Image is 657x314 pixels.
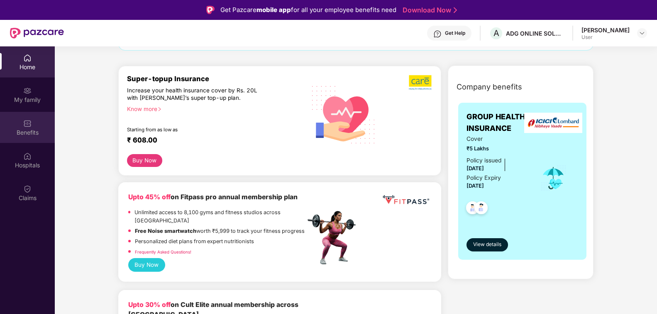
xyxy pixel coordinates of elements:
[466,174,501,183] div: Policy Expiry
[471,199,491,219] img: svg+xml;base64,PHN2ZyB4bWxucz0iaHR0cDovL3d3dy53My5vcmcvMjAwMC9zdmciIHdpZHRoPSI0OC45NDMiIGhlaWdodD...
[128,193,171,201] b: Upto 45% off
[466,135,528,144] span: Cover
[135,249,191,254] a: Frequently Asked Questions!
[581,34,630,41] div: User
[581,26,630,34] div: [PERSON_NAME]
[524,113,582,133] img: insurerLogo
[206,6,215,14] img: Logo
[403,6,454,14] a: Download Now
[381,192,431,208] img: fppp.png
[433,30,442,38] img: svg+xml;base64,PHN2ZyBpZD0iSGVscC0zMngzMiIgeG1sbnM9Imh0dHA6Ly93d3cudzMub3JnLzIwMDAvc3ZnIiB3aWR0aD...
[462,199,483,219] img: svg+xml;base64,PHN2ZyB4bWxucz0iaHR0cDovL3d3dy53My5vcmcvMjAwMC9zdmciIHdpZHRoPSI0OC45NDMiIGhlaWdodD...
[445,30,465,36] div: Get Help
[639,30,645,36] img: svg+xml;base64,PHN2ZyBpZD0iRHJvcGRvd24tMzJ4MzIiIHhtbG5zPSJodHRwOi8vd3d3LnczLm9yZy8yMDAwL3N2ZyIgd2...
[466,165,484,171] span: [DATE]
[10,28,64,39] img: New Pazcare Logo
[466,183,484,189] span: [DATE]
[473,241,501,249] span: View details
[409,75,432,90] img: b5dec4f62d2307b9de63beb79f102df3.png
[135,237,254,246] p: Personalized diet plans from expert nutritionists
[466,111,528,135] span: GROUP HEALTH INSURANCE
[506,29,564,37] div: ADG ONLINE SOLUTIONS PRIVATE LIMITED
[134,208,305,225] p: Unlimited access to 8,100 gyms and fitness studios across [GEOGRAPHIC_DATA]
[127,75,305,83] div: Super-topup Insurance
[127,87,270,101] div: Increase your health insurance cover by Rs. 20L with [PERSON_NAME]’s super top-up plan.
[493,28,499,38] span: A
[128,301,171,309] b: Upto 30% off
[127,127,270,133] div: Starting from as low as
[454,6,457,14] img: Stroke
[466,238,508,251] button: View details
[135,228,196,234] strong: Free Noise smartwatch
[135,227,305,235] p: worth ₹5,999 to track your fitness progress
[23,119,32,128] img: svg+xml;base64,PHN2ZyBpZD0iQmVuZWZpdHMiIHhtbG5zPSJodHRwOi8vd3d3LnczLm9yZy8yMDAwL3N2ZyIgd2lkdGg9Ij...
[127,105,300,111] div: Know more
[127,154,162,167] button: Buy Now
[220,5,396,15] div: Get Pazcare for all your employee benefits need
[305,75,382,153] img: svg+xml;base64,PHN2ZyB4bWxucz0iaHR0cDovL3d3dy53My5vcmcvMjAwMC9zdmciIHhtbG5zOnhsaW5rPSJodHRwOi8vd3...
[128,258,165,272] button: Buy Now
[157,107,162,111] span: right
[23,185,32,193] img: svg+xml;base64,PHN2ZyBpZD0iQ2xhaW0iIHhtbG5zPSJodHRwOi8vd3d3LnczLm9yZy8yMDAwL3N2ZyIgd2lkdGg9IjIwIi...
[127,136,297,146] div: ₹ 608.00
[256,6,291,14] strong: mobile app
[540,164,567,192] img: icon
[23,152,32,160] img: svg+xml;base64,PHN2ZyBpZD0iSG9zcGl0YWxzIiB4bWxucz0iaHR0cDovL3d3dy53My5vcmcvMjAwMC9zdmciIHdpZHRoPS...
[457,81,522,93] span: Company benefits
[305,209,363,267] img: fpp.png
[23,54,32,62] img: svg+xml;base64,PHN2ZyBpZD0iSG9tZSIgeG1sbnM9Imh0dHA6Ly93d3cudzMub3JnLzIwMDAvc3ZnIiB3aWR0aD0iMjAiIG...
[466,145,528,153] span: ₹5 Lakhs
[128,193,298,201] b: on Fitpass pro annual membership plan
[23,87,32,95] img: svg+xml;base64,PHN2ZyB3aWR0aD0iMjAiIGhlaWdodD0iMjAiIHZpZXdCb3g9IjAgMCAyMCAyMCIgZmlsbD0ibm9uZSIgeG...
[466,156,501,165] div: Policy issued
